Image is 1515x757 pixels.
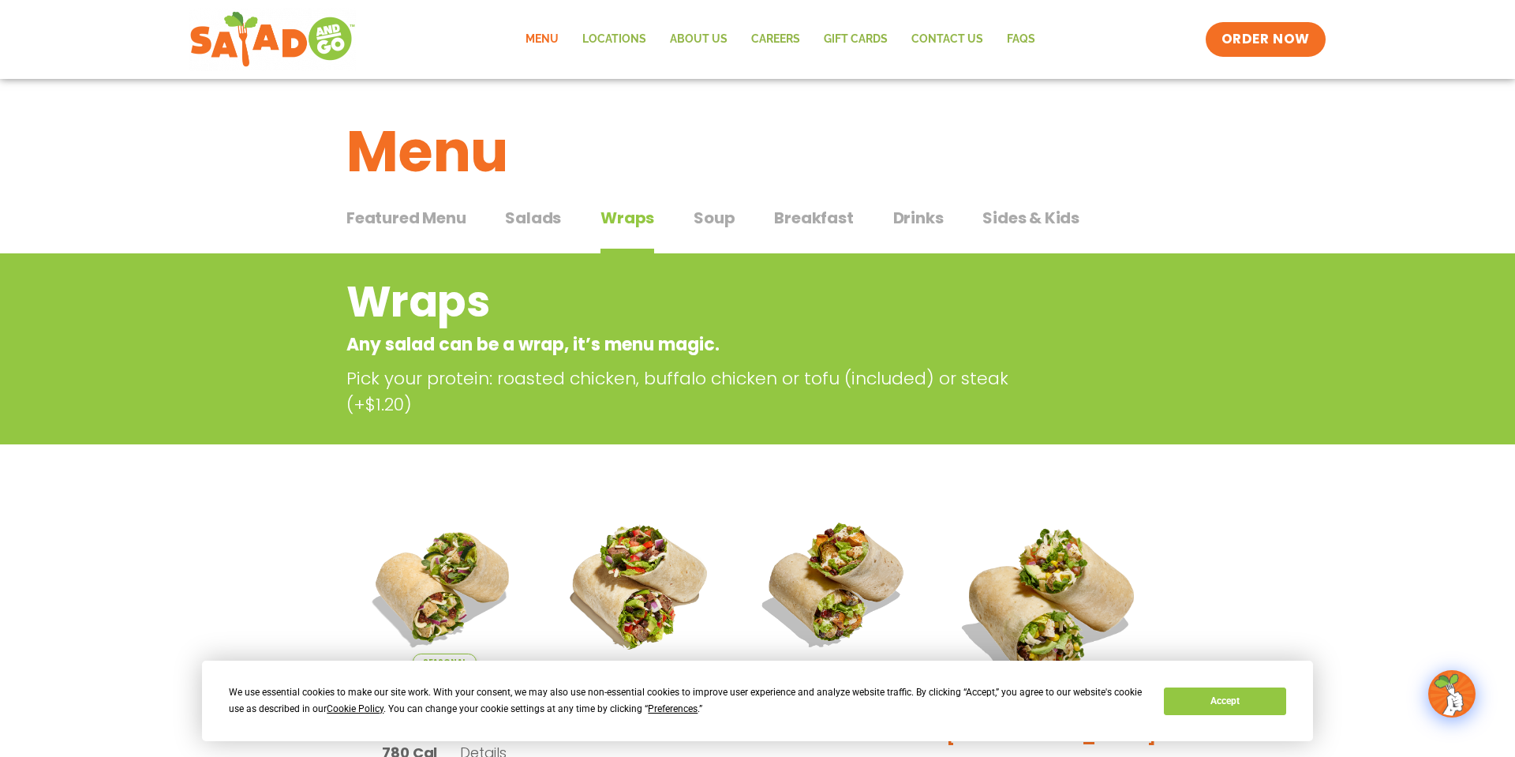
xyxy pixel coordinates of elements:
img: wpChatIcon [1430,672,1474,716]
span: ORDER NOW [1221,30,1310,49]
span: Salads [505,206,561,230]
div: Tabbed content [346,200,1169,254]
span: Preferences [648,703,698,714]
div: We use essential cookies to make our site work. With your consent, we may also use non-essential ... [229,684,1145,718]
a: Menu [514,21,570,58]
a: Contact Us [900,21,995,58]
img: Product photo for Tuscan Summer Wrap [358,498,530,670]
a: About Us [658,21,739,58]
span: Sides & Kids [982,206,1079,230]
div: Cookie Consent Prompt [202,661,1313,741]
a: Careers [739,21,812,58]
span: Seasonal [413,654,477,670]
nav: Menu [514,21,1047,58]
a: FAQs [995,21,1047,58]
button: Accept [1164,688,1285,715]
h1: Menu [346,109,1169,194]
a: Locations [570,21,658,58]
img: Product photo for Roasted Autumn Wrap [750,498,922,670]
a: ORDER NOW [1206,22,1326,57]
p: Any salad can be a wrap, it’s menu magic. [346,332,1042,358]
span: Drinks [893,206,944,230]
img: Product photo for BBQ Ranch Wrap [946,498,1157,709]
span: Wraps [600,206,654,230]
h2: Wraps [346,270,1042,334]
span: Cookie Policy [327,703,383,714]
p: Pick your protein: roasted chicken, buffalo chicken or tofu (included) or steak (+$1.20) [346,365,1049,418]
span: Soup [694,206,735,230]
span: Breakfast [774,206,853,230]
img: Product photo for Fajita Wrap [554,498,726,670]
span: Featured Menu [346,206,466,230]
a: GIFT CARDS [812,21,900,58]
img: new-SAG-logo-768×292 [189,8,356,71]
